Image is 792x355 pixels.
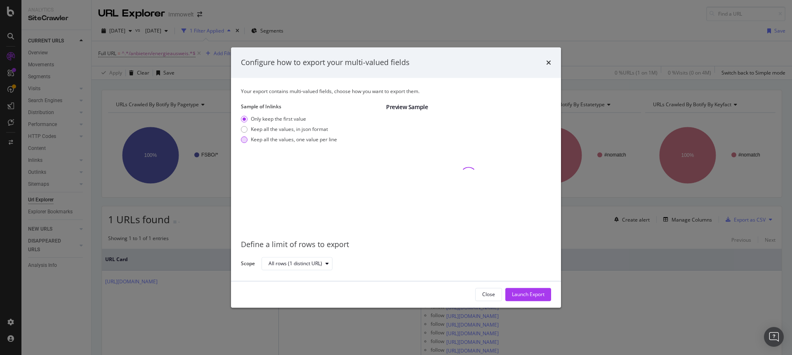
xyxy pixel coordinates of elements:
[231,47,561,308] div: modal
[269,261,322,266] div: All rows (1 distinct URL)
[241,57,410,68] div: Configure how to export your multi-valued fields
[241,126,337,133] div: Keep all the values, in json format
[475,288,502,301] button: Close
[251,126,328,133] div: Keep all the values, in json format
[546,57,551,68] div: times
[251,136,337,143] div: Keep all the values, one value per line
[482,291,495,298] div: Close
[241,103,379,110] label: Sample of Inlinks
[241,260,255,269] label: Scope
[262,257,332,270] button: All rows (1 distinct URL)
[512,291,544,298] div: Launch Export
[505,288,551,301] button: Launch Export
[241,88,551,95] div: Your export contains multi-valued fields, choose how you want to export them.
[386,103,551,111] div: Preview Sample
[251,115,306,122] div: Only keep the first value
[764,327,784,347] div: Open Intercom Messenger
[241,115,337,122] div: Only keep the first value
[241,239,551,250] div: Define a limit of rows to export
